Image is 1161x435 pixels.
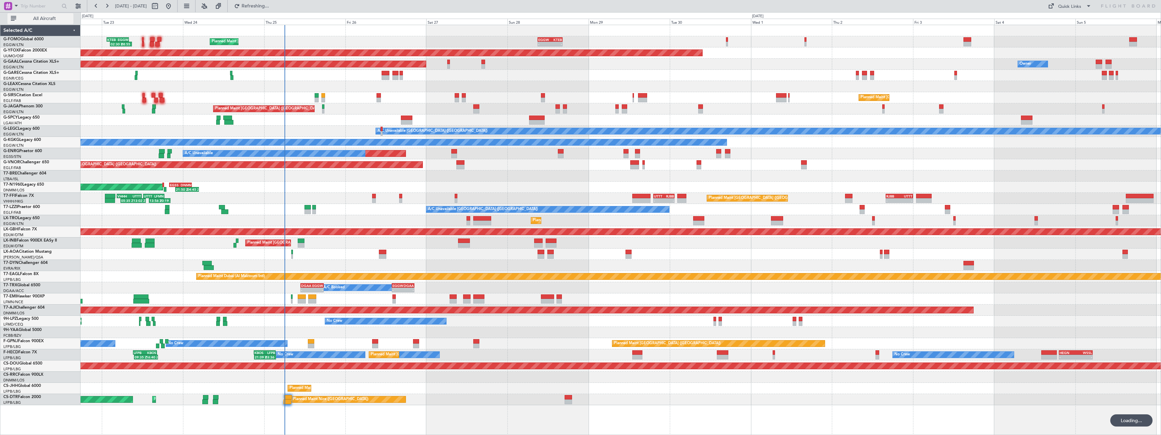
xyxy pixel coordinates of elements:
div: Tue 30 [670,19,751,25]
a: EDLW/DTM [3,244,23,249]
div: 05:35 Z [121,199,133,203]
div: Thu 25 [264,19,345,25]
div: Fri 26 [345,19,427,25]
div: Owner [1020,59,1031,69]
a: LX-AOACitation Mustang [3,250,52,254]
a: CS-DTRFalcon 2000 [3,395,41,399]
span: LX-AOA [3,250,19,254]
div: HEGN [1060,351,1076,355]
div: No Crew [168,338,183,349]
a: LTBA/ISL [3,177,19,182]
a: LFPB/LBG [3,389,21,394]
span: G-KGKG [3,138,19,142]
span: 9H-YAA [3,328,19,332]
span: G-SIRS [3,93,16,97]
span: CS-JHH [3,384,18,388]
div: Planned Maint [GEOGRAPHIC_DATA] ([GEOGRAPHIC_DATA]) [709,193,815,203]
div: VHHH [117,194,129,198]
a: EGGW/LTN [3,65,24,70]
a: G-GARECessna Citation XLS+ [3,71,59,75]
span: T7-EMI [3,294,17,298]
a: T7-BREChallenger 604 [3,171,46,175]
button: Refreshing... [231,1,272,12]
div: Sun 5 [1075,19,1157,25]
span: F-GPNJ [3,339,18,343]
a: LFPB/LBG [3,344,21,349]
div: 03:36 Z [265,355,275,359]
a: LGAV/ATH [3,121,22,126]
a: T7-LZZIPraetor 600 [3,205,40,209]
div: LFMN [154,194,164,198]
span: G-LEGC [3,127,18,131]
div: EGGW [392,284,403,288]
a: EGLF/FAB [3,210,21,215]
span: T7-EAGL [3,272,20,276]
div: - [312,288,323,292]
a: UUMO/OSF [3,54,24,59]
a: EDLW/DTM [3,232,23,237]
div: - [392,288,403,292]
span: G-JAGA [3,104,19,108]
a: DNMM/LOS [3,188,24,193]
a: LFMD/CEQ [3,322,23,327]
div: UTTT [129,194,141,198]
a: F-GPNJFalcon 900EX [3,339,44,343]
div: Thu 2 [832,19,913,25]
div: UTTT [654,194,664,198]
div: Planned Maint Nice ([GEOGRAPHIC_DATA]) [293,394,368,405]
a: G-KGKGLegacy 600 [3,138,41,142]
div: EGGW [118,38,128,42]
span: [DATE] - [DATE] [115,3,147,9]
span: G-ENRG [3,149,19,153]
input: Trip Number [21,1,60,11]
div: EGGW [312,284,323,288]
a: DGAA/ACC [3,288,24,293]
div: KBOS [254,351,265,355]
a: EGGW/LTN [3,42,24,47]
span: T7-FFI [3,194,15,198]
div: UTTT [144,194,154,198]
div: EGSS [170,183,181,187]
div: 08:55 Z [121,42,131,46]
span: T7-BRE [3,171,17,175]
button: All Aircraft [7,13,73,24]
span: LX-INB [3,239,17,243]
div: No Crew [894,350,910,360]
span: G-GAAL [3,60,19,64]
div: - [1076,355,1092,359]
a: LFPB/LBG [3,277,21,282]
div: Planned Maint Dubai (Al Maktoum Intl) [198,271,265,282]
div: - [664,199,674,203]
a: G-LEAXCessna Citation XLS [3,82,55,86]
span: LX-GBH [3,227,18,231]
div: LFPB [134,351,145,355]
div: RJBB [886,194,899,198]
button: Quick Links [1045,1,1095,12]
a: 9H-YAAGlobal 5000 [3,328,42,332]
a: T7-DYNChallenger 604 [3,261,48,265]
a: [PERSON_NAME]/QSA [3,255,43,260]
a: VHHH/HKG [3,199,23,204]
div: Planned Maint [GEOGRAPHIC_DATA] ([GEOGRAPHIC_DATA]) [861,92,967,103]
div: A/C Unavailable [GEOGRAPHIC_DATA] ([GEOGRAPHIC_DATA]) [378,126,487,136]
div: 20:19 Z [160,199,170,203]
a: T7-FFIFalcon 7X [3,194,34,198]
a: CS-DOUGlobal 6500 [3,361,42,366]
div: 09:35 Z [135,355,146,359]
a: EGGW/LTN [3,87,24,92]
a: F-HECDFalcon 7X [3,350,37,354]
a: G-FOMOGlobal 6000 [3,37,44,41]
span: CS-DTR [3,395,18,399]
div: Planned Maint [GEOGRAPHIC_DATA] ([GEOGRAPHIC_DATA]) [212,37,318,47]
div: Planned Maint [GEOGRAPHIC_DATA] ([GEOGRAPHIC_DATA]) [215,104,322,114]
span: G-FOMO [3,37,21,41]
a: EGGW/LTN [3,132,24,137]
a: LFPB/LBG [3,355,21,360]
a: CS-RRCFalcon 900LX [3,373,43,377]
div: 13:02 Z [133,199,145,203]
a: G-GAALCessna Citation XLS+ [3,60,59,64]
a: CS-JHHGlobal 6000 [3,384,41,388]
a: LX-INBFalcon 900EX EASy II [3,239,57,243]
div: Tue 23 [102,19,183,25]
span: T7-N1960 [3,183,22,187]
